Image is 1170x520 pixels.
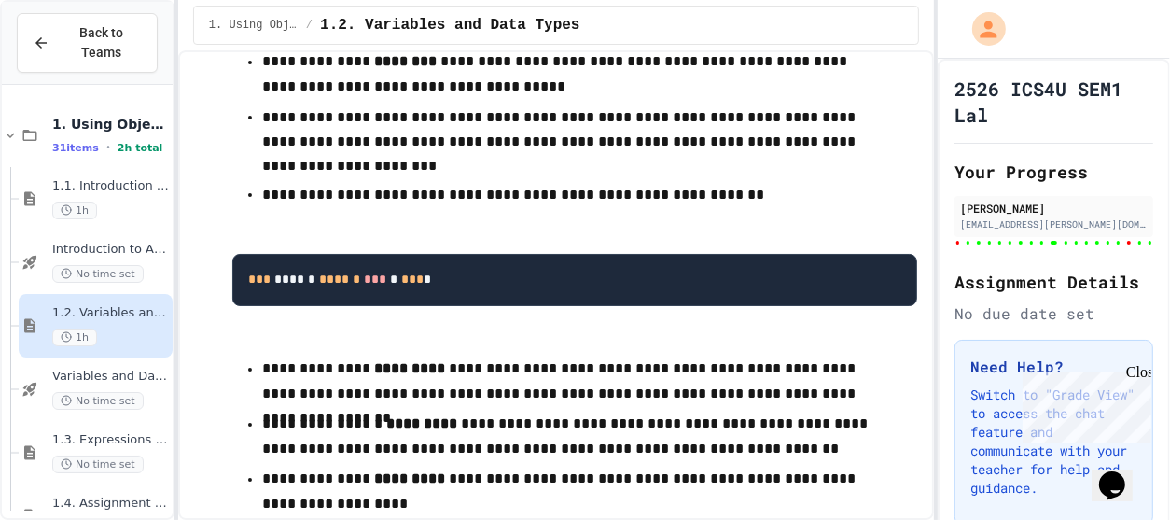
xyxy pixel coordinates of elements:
span: 1.4. Assignment and Input [52,496,169,512]
span: 1.1. Introduction to Algorithms, Programming, and Compilers [52,178,169,194]
h3: Need Help? [970,356,1137,378]
span: • [106,140,110,155]
div: No due date set [954,302,1153,325]
div: My Account [953,7,1010,50]
span: 1.2. Variables and Data Types [52,305,169,321]
div: [EMAIL_ADDRESS][PERSON_NAME][DOMAIN_NAME] [960,218,1148,232]
div: Chat with us now!Close [7,7,129,119]
span: / [306,18,313,33]
p: Switch to "Grade View" to access the chat feature and communicate with your teacher for help and ... [970,386,1137,498]
h1: 2526 ICS4U SEM1 Lal [954,76,1153,128]
span: Introduction to Algorithms, Programming, and Compilers [52,242,169,258]
iframe: chat widget [1092,445,1151,501]
h2: Assignment Details [954,269,1153,295]
iframe: chat widget [1015,364,1151,443]
span: 1. Using Objects and Methods [52,116,169,133]
span: 1h [52,202,97,219]
div: [PERSON_NAME] [960,200,1148,217]
span: Back to Teams [61,23,142,63]
span: 1.3. Expressions and Output [New] [52,432,169,448]
span: 1h [52,329,97,346]
span: Variables and Data Types - Quiz [52,369,169,385]
span: 31 items [52,142,99,154]
span: No time set [52,456,144,473]
span: 2h total [118,142,163,154]
h2: Your Progress [954,159,1153,185]
span: 1. Using Objects and Methods [209,18,299,33]
button: Back to Teams [17,13,158,73]
span: No time set [52,392,144,410]
span: No time set [52,265,144,283]
span: 1.2. Variables and Data Types [320,14,579,36]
